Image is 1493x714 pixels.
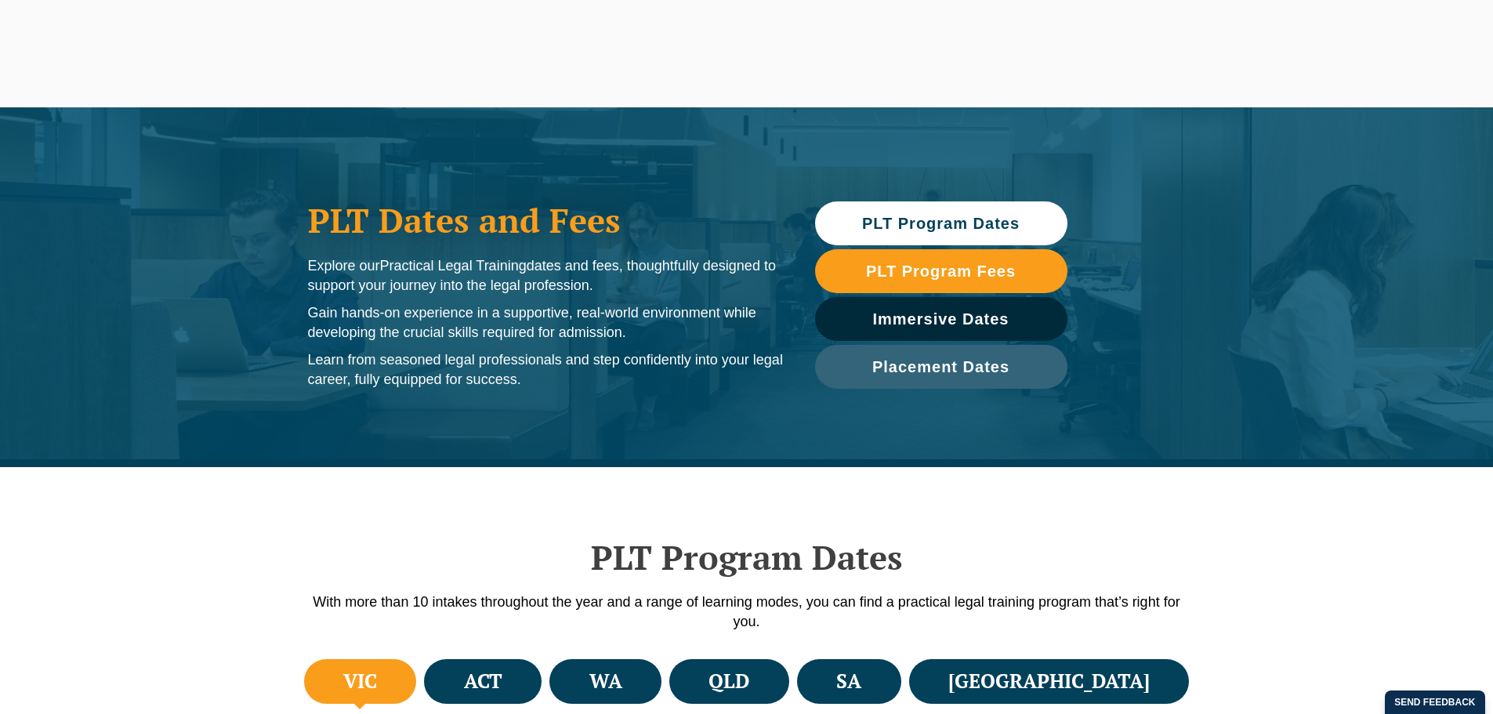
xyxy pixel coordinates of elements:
[380,258,527,274] span: Practical Legal Training
[300,593,1194,632] p: With more than 10 intakes throughout the year and a range of learning modes, you can find a pract...
[836,669,861,694] h4: SA
[464,669,502,694] h4: ACT
[866,263,1016,279] span: PLT Program Fees
[308,201,784,240] h1: PLT Dates and Fees
[873,311,1009,327] span: Immersive Dates
[815,201,1067,245] a: PLT Program Dates
[343,669,377,694] h4: VIC
[948,669,1150,694] h4: [GEOGRAPHIC_DATA]
[815,249,1067,293] a: PLT Program Fees
[308,303,784,343] p: Gain hands-on experience in a supportive, real-world environment while developing the crucial ski...
[815,297,1067,341] a: Immersive Dates
[862,216,1020,231] span: PLT Program Dates
[708,669,749,694] h4: QLD
[589,669,622,694] h4: WA
[815,345,1067,389] a: Placement Dates
[308,350,784,390] p: Learn from seasoned legal professionals and step confidently into your legal career, fully equipp...
[308,256,784,295] p: Explore our dates and fees, thoughtfully designed to support your journey into the legal profession.
[300,538,1194,577] h2: PLT Program Dates
[872,359,1009,375] span: Placement Dates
